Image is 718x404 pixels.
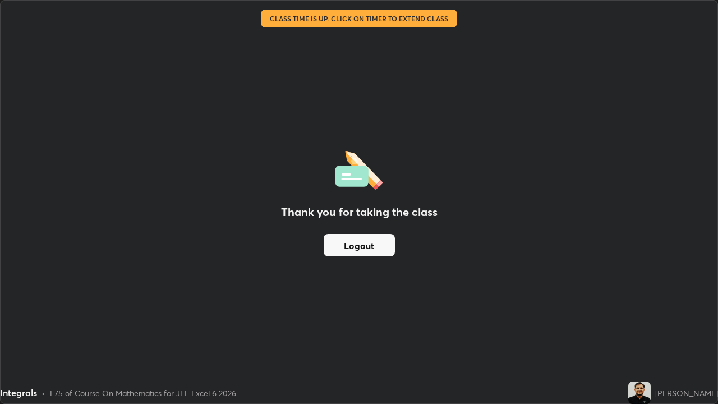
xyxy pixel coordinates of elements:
[335,148,383,190] img: offlineFeedback.1438e8b3.svg
[655,387,718,399] div: [PERSON_NAME]
[281,204,438,221] h2: Thank you for taking the class
[50,387,236,399] div: L75 of Course On Mathematics for JEE Excel 6 2026
[42,387,45,399] div: •
[324,234,395,256] button: Logout
[628,382,651,404] img: 73d70f05cd564e35b158daee22f98a87.jpg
